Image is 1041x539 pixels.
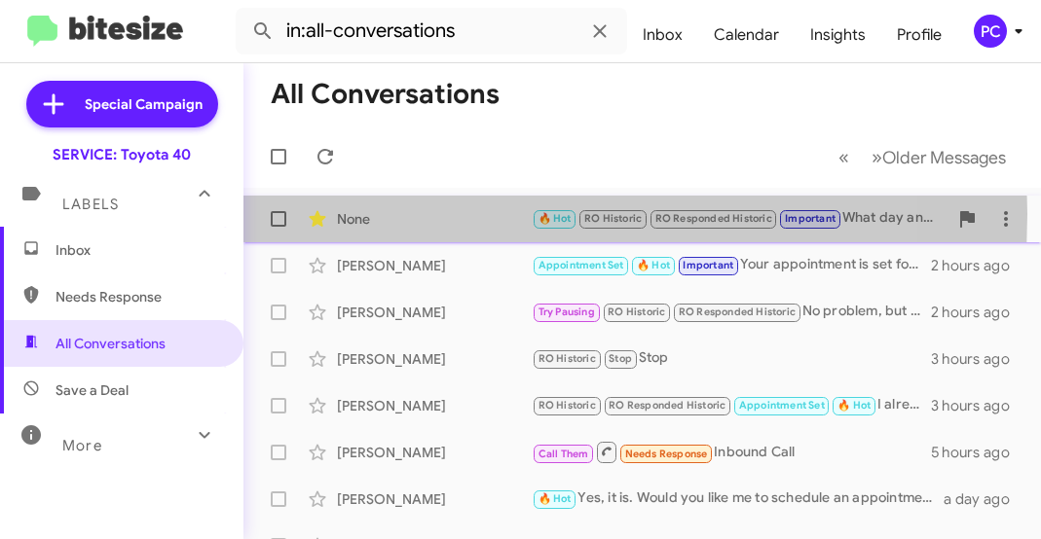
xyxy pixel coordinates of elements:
span: 🔥 Hot [637,259,670,271]
div: Yes, it is. Would you like me to schedule an appointment? [532,487,944,510]
span: Needs Response [625,448,708,460]
span: Needs Response [56,287,221,306]
span: Stop [609,352,632,365]
div: What day and time would you like to come in? [532,207,948,230]
div: Your appointment is set for [DATE] 1:00. [532,254,931,276]
a: Special Campaign [26,81,218,127]
div: [PERSON_NAME] [337,303,532,322]
span: Appointment Set [739,399,825,412]
span: Important [785,212,836,225]
div: [PERSON_NAME] [337,489,532,509]
span: 🔥 Hot [539,212,572,225]
span: RO Responded Historic [679,305,796,318]
span: Try Pausing [539,305,595,318]
div: 2 hours ago [931,303,1025,322]
div: 3 hours ago [931,349,1025,369]
span: All Conversations [56,334,166,353]
button: Next [860,137,1018,177]
span: Special Campaign [85,94,203,114]
h1: All Conversations [271,79,500,110]
div: a day ago [944,489,1025,509]
div: [PERSON_NAME] [337,256,532,275]
div: [PERSON_NAME] [337,396,532,415]
div: Stop [532,347,931,370]
span: RO Responded Historic [655,212,772,225]
div: None [337,209,532,229]
span: RO Historic [539,352,596,365]
span: RO Historic [539,399,596,412]
a: Inbox [627,7,698,63]
a: Insights [795,7,881,63]
div: [PERSON_NAME] [337,443,532,462]
div: SERVICE: Toyota 40 [53,145,191,164]
div: [PERSON_NAME] [337,349,532,369]
span: Labels [62,196,119,213]
span: Call Them [539,448,589,460]
span: « [838,145,849,169]
span: RO Responded Historic [609,399,725,412]
button: Previous [827,137,861,177]
div: 3 hours ago [931,396,1025,415]
button: PC [957,15,1020,48]
div: I already scheduled service for [DATE] [532,394,931,416]
span: Older Messages [882,147,1006,168]
a: Calendar [698,7,795,63]
input: Search [236,8,627,54]
span: Appointment Set [539,259,624,271]
div: No problem, but I can offer you our Fall Special for the 2017 Camry, since we haven't seen it for... [532,301,931,323]
div: Inbound Call [532,440,931,464]
span: 🔥 Hot [837,399,871,412]
nav: Page navigation example [828,137,1018,177]
span: More [62,437,102,454]
a: Profile [881,7,957,63]
span: RO Historic [584,212,642,225]
span: RO Historic [608,305,665,318]
div: 5 hours ago [931,443,1025,462]
span: Save a Deal [56,380,129,400]
span: Important [683,259,733,271]
span: Inbox [56,240,221,260]
span: 🔥 Hot [539,492,572,505]
div: 2 hours ago [931,256,1025,275]
div: PC [974,15,1007,48]
span: » [872,145,882,169]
